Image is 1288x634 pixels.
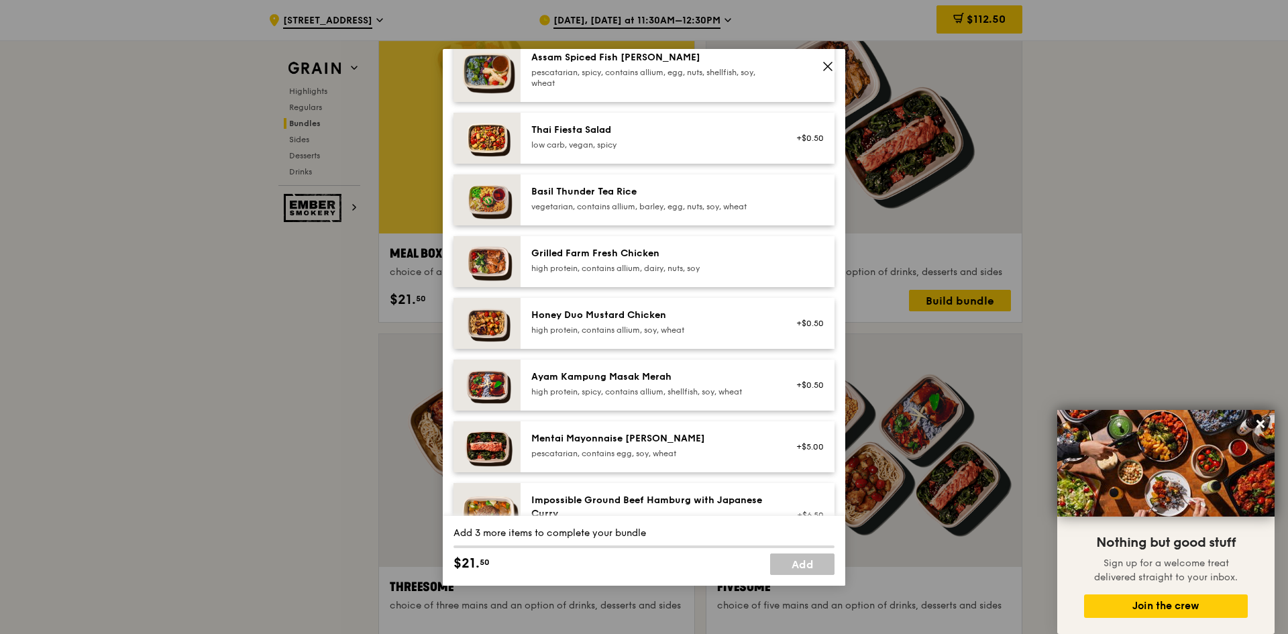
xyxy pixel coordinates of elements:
[453,113,521,164] img: daily_normal_Thai_Fiesta_Salad__Horizontal_.jpg
[788,133,824,144] div: +$0.50
[531,185,772,199] div: Basil Thunder Tea Rice
[453,298,521,349] img: daily_normal_Honey_Duo_Mustard_Chicken__Horizontal_.jpg
[531,432,772,445] div: Mentai Mayonnaise [PERSON_NAME]
[453,174,521,225] img: daily_normal_HORZ-Basil-Thunder-Tea-Rice.jpg
[531,325,772,335] div: high protein, contains allium, soy, wheat
[453,553,480,574] span: $21.
[453,421,521,472] img: daily_normal_Mentai-Mayonnaise-Aburi-Salmon-HORZ.jpg
[531,309,772,322] div: Honey Duo Mustard Chicken
[453,360,521,411] img: daily_normal_Ayam_Kampung_Masak_Merah_Horizontal_.jpg
[453,40,521,102] img: daily_normal_Assam_Spiced_Fish_Curry__Horizontal_.jpg
[531,140,772,150] div: low carb, vegan, spicy
[531,67,772,89] div: pescatarian, spicy, contains allium, egg, nuts, shellfish, soy, wheat
[531,494,772,521] div: Impossible Ground Beef Hamburg with Japanese Curry
[480,557,490,568] span: 50
[788,510,824,521] div: +$6.50
[531,263,772,274] div: high protein, contains allium, dairy, nuts, soy
[531,448,772,459] div: pescatarian, contains egg, soy, wheat
[531,370,772,384] div: Ayam Kampung Masak Merah
[453,527,835,540] div: Add 3 more items to complete your bundle
[1096,535,1236,551] span: Nothing but good stuff
[1057,410,1275,517] img: DSC07876-Edit02-Large.jpeg
[788,318,824,329] div: +$0.50
[531,247,772,260] div: Grilled Farm Fresh Chicken
[531,386,772,397] div: high protein, spicy, contains allium, shellfish, soy, wheat
[531,201,772,212] div: vegetarian, contains allium, barley, egg, nuts, soy, wheat
[770,553,835,575] a: Add
[1094,558,1238,583] span: Sign up for a welcome treat delivered straight to your inbox.
[788,441,824,452] div: +$5.00
[453,236,521,287] img: daily_normal_HORZ-Grilled-Farm-Fresh-Chicken.jpg
[531,123,772,137] div: Thai Fiesta Salad
[1250,413,1271,435] button: Close
[788,380,824,390] div: +$0.50
[453,483,521,547] img: daily_normal_HORZ-Impossible-Hamburg-With-Japanese-Curry.jpg
[531,51,772,64] div: Assam Spiced Fish [PERSON_NAME]
[1084,594,1248,618] button: Join the crew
